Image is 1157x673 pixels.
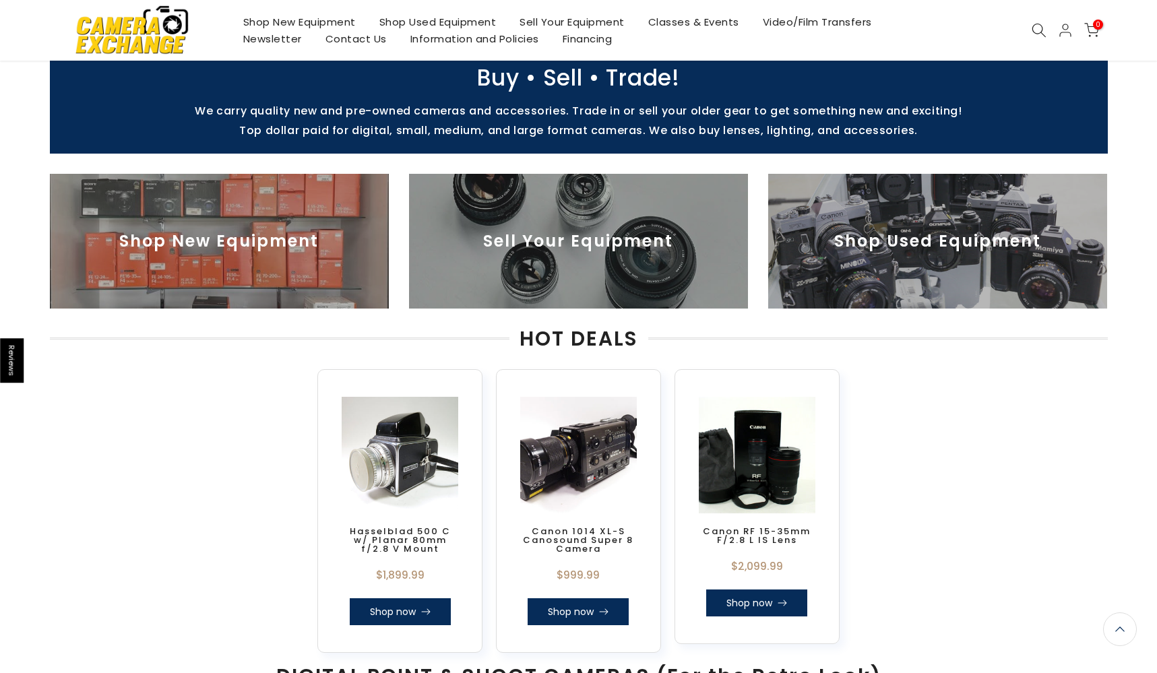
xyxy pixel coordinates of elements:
[398,30,551,47] a: Information and Policies
[636,13,751,30] a: Classes & Events
[231,13,367,30] a: Shop New Equipment
[699,561,815,572] div: $2,099.99
[350,525,451,555] a: Hasselblad 500 C w/ Planar 80mm f/2.8 V Mount
[508,13,637,30] a: Sell Your Equipment
[43,71,1115,84] p: Buy • Sell • Trade!
[1103,612,1137,646] a: Back to the top
[509,329,648,349] span: HOT DEALS
[706,589,807,616] a: Shop now
[231,30,313,47] a: Newsletter
[703,525,811,546] a: Canon RF 15-35mm F/2.8 L IS Lens
[1084,23,1099,38] a: 0
[751,13,883,30] a: Video/Film Transfers
[43,104,1115,117] p: We carry quality new and pre-owned cameras and accessories. Trade in or sell your older gear to g...
[43,124,1115,137] p: Top dollar paid for digital, small, medium, and large format cameras. We also buy lenses, lightin...
[520,570,637,581] div: $999.99
[551,30,624,47] a: Financing
[528,598,629,625] a: Shop now
[1093,20,1103,30] span: 0
[523,525,633,555] a: Canon 1014 XL-S Canosound Super 8 Camera
[367,13,508,30] a: Shop Used Equipment
[350,598,451,625] a: Shop now
[342,570,458,581] div: $1,899.99
[313,30,398,47] a: Contact Us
